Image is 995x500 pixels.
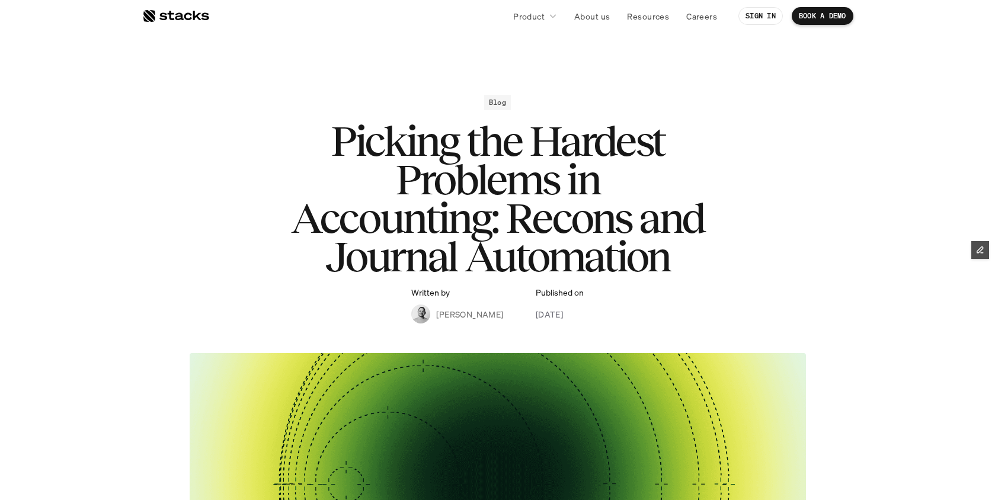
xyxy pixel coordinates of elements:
a: BOOK A DEMO [792,7,853,25]
p: [DATE] [536,308,564,320]
p: Careers [686,10,717,23]
p: BOOK A DEMO [799,12,846,20]
p: Written by [411,288,450,298]
a: SIGN IN [738,7,783,25]
p: Product [513,10,545,23]
p: Published on [536,288,584,298]
a: Careers [679,5,724,27]
a: About us [567,5,617,27]
p: About us [574,10,610,23]
p: [PERSON_NAME] [436,308,503,320]
button: Edit Framer Content [971,241,989,259]
h2: Blog [489,98,506,107]
a: Resources [620,5,676,27]
h1: Picking the Hardest Problems in Accounting: Recons and Journal Automation [261,122,735,275]
p: Resources [627,10,669,23]
p: SIGN IN [746,12,776,20]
